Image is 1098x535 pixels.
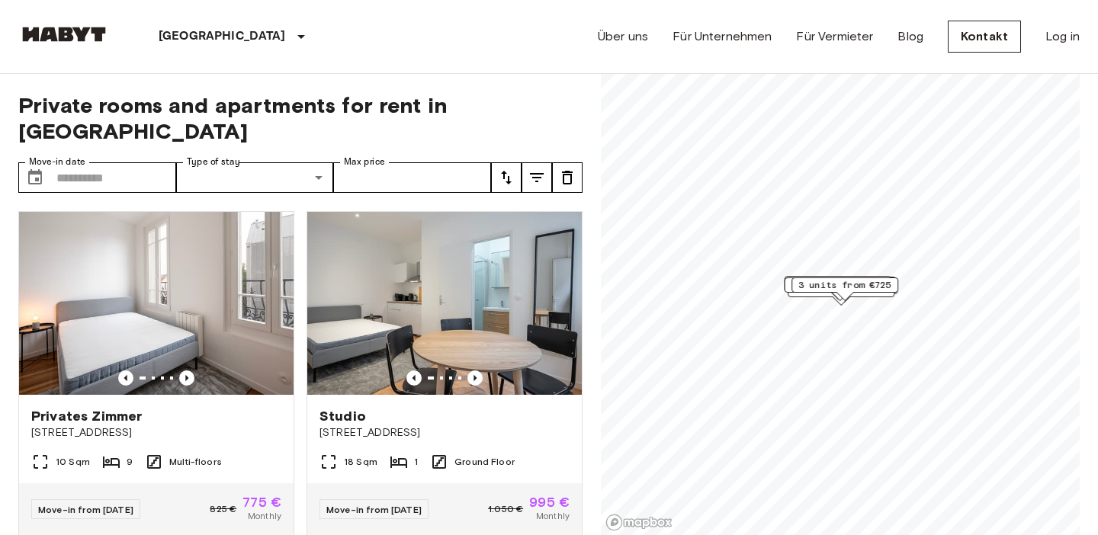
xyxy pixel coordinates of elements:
[38,504,133,515] span: Move-in from [DATE]
[522,162,552,193] button: tune
[169,455,222,469] span: Multi-floors
[31,407,142,425] span: Privates Zimmer
[488,502,523,516] span: 1.050 €
[18,92,583,144] span: Private rooms and apartments for rent in [GEOGRAPHIC_DATA]
[406,370,422,386] button: Previous image
[785,276,891,300] div: Map marker
[467,370,483,386] button: Previous image
[56,455,90,469] span: 10 Sqm
[187,155,240,168] label: Type of stay
[307,212,582,395] img: Marketing picture of unit FR-18-004-002-01
[31,425,281,440] span: [STREET_ADDRESS]
[344,455,377,469] span: 18 Sqm
[414,455,418,469] span: 1
[605,514,673,531] a: Mapbox logo
[118,370,133,386] button: Previous image
[344,155,385,168] label: Max price
[159,27,286,46] p: [GEOGRAPHIC_DATA]
[536,509,570,523] span: Monthly
[326,504,422,515] span: Move-in from [DATE]
[18,27,110,42] img: Habyt
[785,277,897,301] div: Map marker
[785,277,897,300] div: Map marker
[491,162,522,193] button: tune
[798,278,891,292] span: 3 units from €725
[791,277,884,290] span: 1 units from €800
[242,495,281,509] span: 775 €
[19,212,294,395] img: Marketing picture of unit FR-18-004-001-04
[454,455,515,469] span: Ground Floor
[673,27,772,46] a: Für Unternehmen
[948,21,1021,53] a: Kontakt
[552,162,583,193] button: tune
[29,155,85,168] label: Move-in date
[179,370,194,386] button: Previous image
[127,455,133,469] span: 9
[1045,27,1080,46] a: Log in
[319,407,366,425] span: Studio
[210,502,236,516] span: 825 €
[319,425,570,440] span: [STREET_ADDRESS]
[598,27,648,46] a: Über uns
[529,495,570,509] span: 995 €
[897,27,923,46] a: Blog
[20,162,50,193] button: Choose date
[796,27,873,46] a: Für Vermieter
[791,277,898,301] div: Map marker
[248,509,281,523] span: Monthly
